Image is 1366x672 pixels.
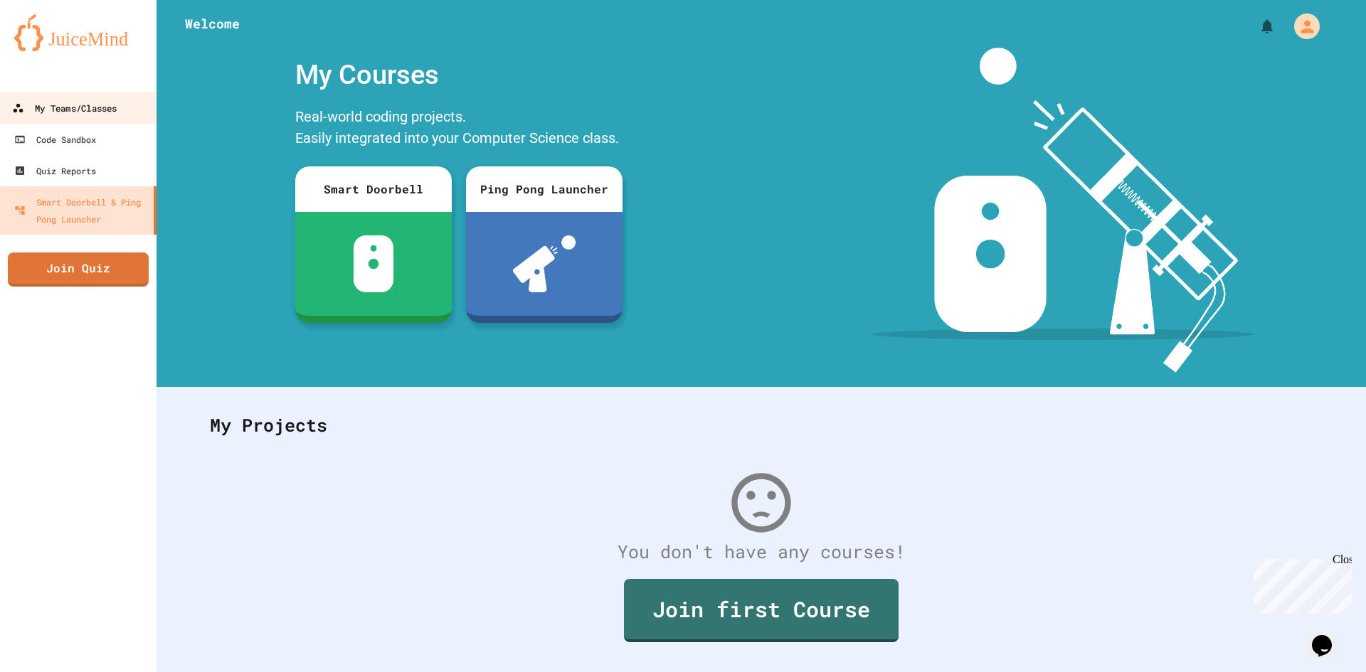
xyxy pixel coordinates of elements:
div: Ping Pong Launcher [466,166,623,212]
div: Chat with us now!Close [6,6,98,90]
div: Smart Doorbell [295,166,452,212]
div: Smart Doorbell & Ping Pong Launcher [14,193,148,228]
div: My Account [1279,10,1323,43]
div: You don't have any courses! [196,538,1327,565]
div: My Projects [196,398,1327,453]
iframe: chat widget [1306,615,1352,658]
a: Join Quiz [8,252,149,287]
div: My Notifications [1232,14,1279,38]
img: banner-image-my-projects.png [873,48,1254,373]
div: Real-world coding projects. Easily integrated into your Computer Science class. [288,102,630,156]
a: Join first Course [624,579,899,642]
img: sdb-white.svg [354,235,394,292]
div: My Courses [288,48,630,102]
div: Quiz Reports [14,162,96,179]
div: My Teams/Classes [12,100,117,117]
img: ppl-with-ball.png [513,235,576,292]
iframe: chat widget [1248,553,1352,614]
img: logo-orange.svg [14,14,142,51]
div: Code Sandbox [14,131,96,148]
